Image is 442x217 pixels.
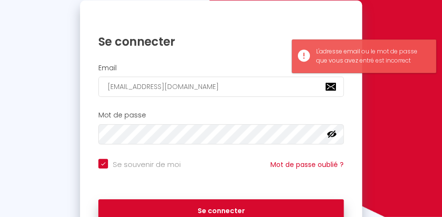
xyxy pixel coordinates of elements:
h2: Mot de passe [98,111,344,119]
h1: Se connecter [98,34,344,49]
h2: Email [98,64,344,72]
input: Ton Email [98,77,344,97]
div: L'adresse email ou le mot de passe que vous avez entré est incorrect [316,47,426,65]
a: Mot de passe oublié ? [270,160,344,169]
